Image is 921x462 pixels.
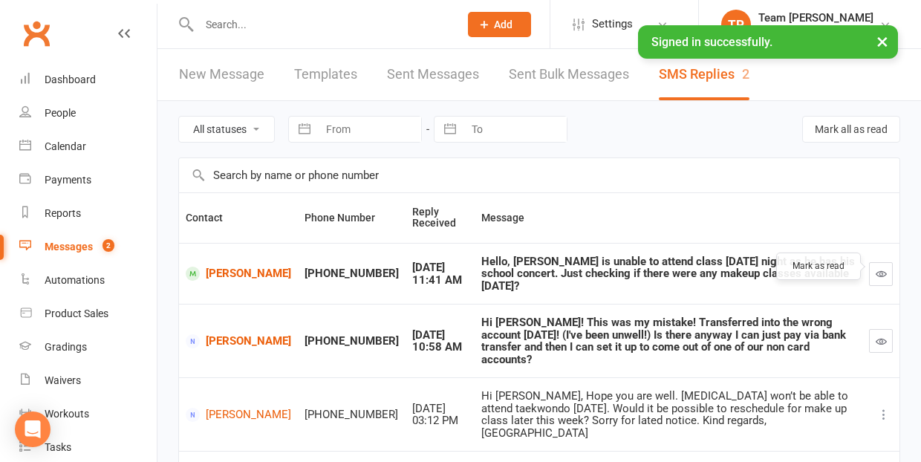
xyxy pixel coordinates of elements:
div: 11:41 AM [412,274,468,287]
input: To [463,117,567,142]
a: Gradings [19,331,157,364]
span: Settings [592,7,633,41]
th: Reply Received [406,193,475,243]
div: Product Sales [45,308,108,319]
div: Reports [45,207,81,219]
a: Payments [19,163,157,197]
div: Hello, [PERSON_NAME] is unable to attend class [DATE] night as he has his school concert. Just ch... [481,256,856,293]
div: [PHONE_NUMBER] [305,335,399,348]
div: Open Intercom Messenger [15,411,51,447]
button: Mark all as read [802,116,900,143]
div: Hi [PERSON_NAME], Hope you are well. [MEDICAL_DATA] won’t be able to attend taekwondo [DATE]. Wou... [481,390,856,439]
div: Hi [PERSON_NAME]! This was my mistake! Transferred into the wrong account [DATE]! (I've been unwe... [481,316,856,365]
input: Search by name or phone number [179,158,899,192]
a: [PERSON_NAME] [186,408,291,422]
a: Clubworx [18,15,55,52]
div: Payments [45,174,91,186]
a: Reports [19,197,157,230]
div: Team [PERSON_NAME] [758,25,873,38]
a: Templates [294,49,357,100]
th: Phone Number [298,193,406,243]
a: Workouts [19,397,157,431]
button: × [869,25,896,57]
a: SMS Replies2 [659,49,749,100]
a: Waivers [19,364,157,397]
div: [PHONE_NUMBER] [305,409,399,421]
th: Contact [179,193,298,243]
a: People [19,97,157,130]
a: Sent Messages [387,49,479,100]
div: Automations [45,274,105,286]
a: Automations [19,264,157,297]
div: 03:12 PM [412,414,468,427]
div: People [45,107,76,119]
a: [PERSON_NAME] [186,334,291,348]
a: New Message [179,49,264,100]
div: Team [PERSON_NAME] [758,11,873,25]
div: Workouts [45,408,89,420]
div: Gradings [45,341,87,353]
span: 2 [102,239,114,252]
a: Dashboard [19,63,157,97]
span: Add [494,19,512,30]
input: From [318,117,421,142]
div: 2 [742,66,749,82]
a: Product Sales [19,297,157,331]
div: Messages [45,241,93,253]
a: Calendar [19,130,157,163]
div: [PHONE_NUMBER] [305,267,399,280]
a: Sent Bulk Messages [509,49,629,100]
div: [DATE] [412,329,468,342]
div: Tasks [45,441,71,453]
div: [DATE] [412,261,468,274]
a: Messages 2 [19,230,157,264]
div: [DATE] [412,403,468,415]
button: Add [468,12,531,37]
div: Waivers [45,374,81,386]
input: Search... [195,14,449,35]
span: Signed in successfully. [651,35,772,49]
th: Message [475,193,862,243]
div: TP [721,10,751,39]
div: Dashboard [45,74,96,85]
a: [PERSON_NAME] [186,267,291,281]
div: Calendar [45,140,86,152]
div: 10:58 AM [412,341,468,354]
